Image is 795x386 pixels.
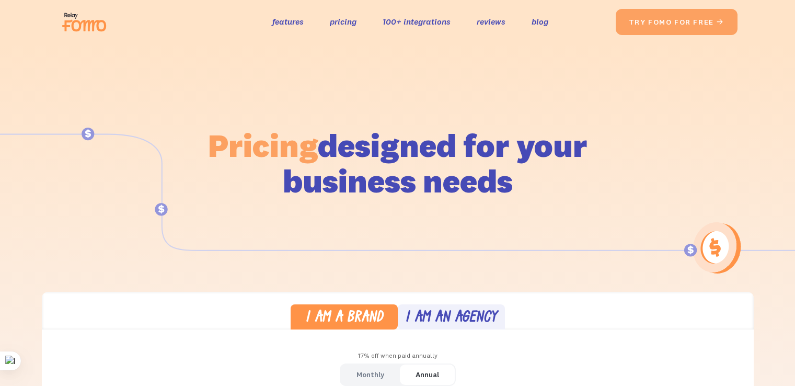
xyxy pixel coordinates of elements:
[477,14,505,29] a: reviews
[208,128,588,199] h1: designed for your business needs
[305,311,383,326] div: I am a brand
[272,14,304,29] a: features
[532,14,548,29] a: blog
[330,14,356,29] a: pricing
[383,14,451,29] a: 100+ integrations
[208,125,318,165] span: Pricing
[405,311,497,326] div: I am an agency
[416,367,439,382] div: Annual
[716,17,724,27] span: 
[356,367,384,382] div: Monthly
[42,348,754,364] div: 17% off when paid annually
[616,9,738,35] a: try fomo for free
